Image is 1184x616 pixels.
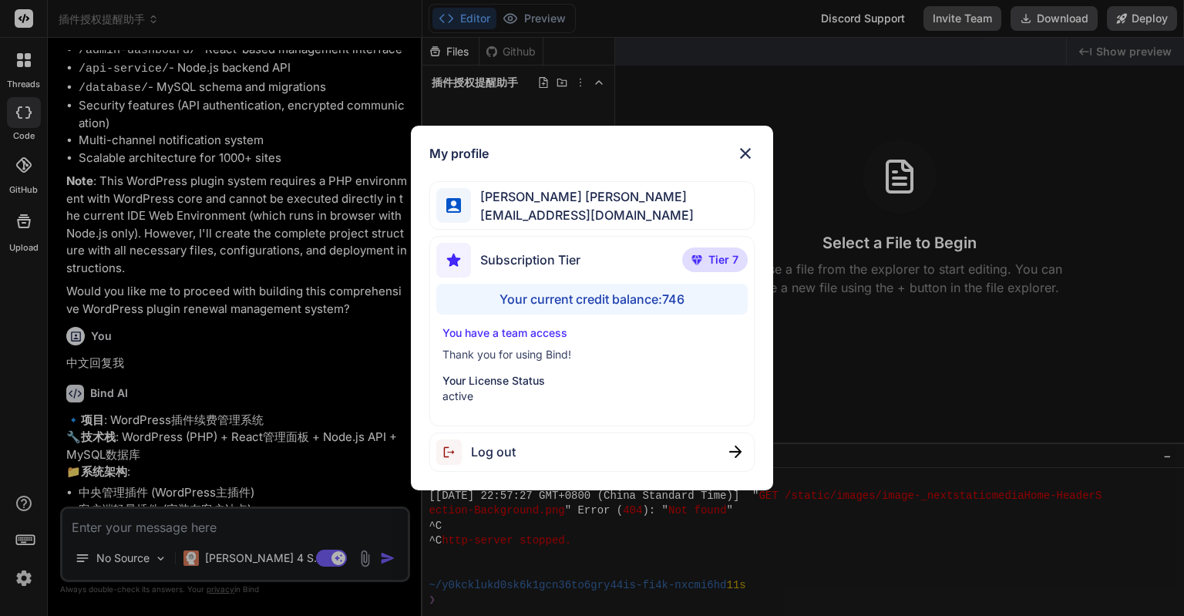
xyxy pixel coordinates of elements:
[436,439,471,465] img: logout
[691,255,702,264] img: premium
[442,389,741,404] p: active
[429,144,489,163] h1: My profile
[471,443,516,461] span: Log out
[736,144,755,163] img: close
[442,373,741,389] p: Your License Status
[442,347,741,362] p: Thank you for using Bind!
[708,252,738,268] span: Tier 7
[436,243,471,278] img: subscription
[729,446,742,458] img: close
[471,206,694,224] span: [EMAIL_ADDRESS][DOMAIN_NAME]
[446,198,461,213] img: profile
[480,251,580,269] span: Subscription Tier
[442,325,741,341] p: You have a team access
[471,187,694,206] span: [PERSON_NAME] [PERSON_NAME]
[436,284,747,315] div: Your current credit balance: 746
